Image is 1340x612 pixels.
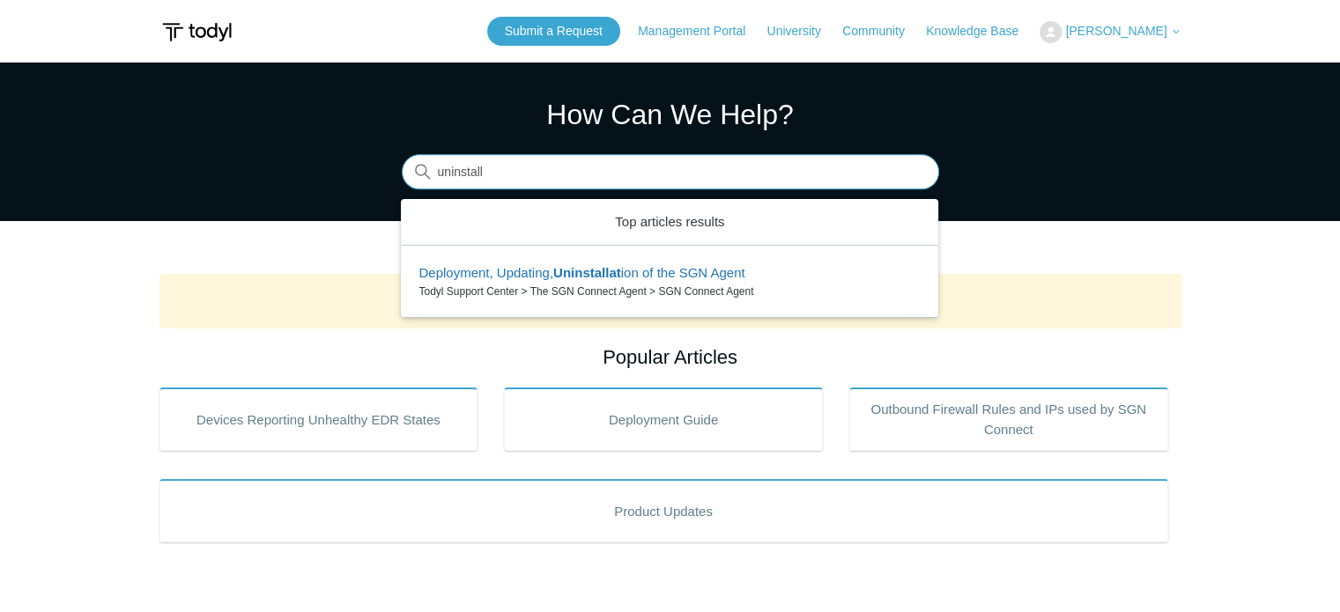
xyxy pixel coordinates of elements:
[159,479,1168,542] a: Product Updates
[159,387,478,451] a: Devices Reporting Unhealthy EDR States
[1065,24,1166,38] span: [PERSON_NAME]
[402,155,939,190] input: Search
[766,22,838,41] a: University
[418,284,921,299] zd-autocomplete-breadcrumbs-multibrand: Todyl Support Center > The SGN Connect Agent > SGN Connect Agent
[159,343,1181,372] h2: Popular Articles
[849,387,1168,451] a: Outbound Firewall Rules and IPs used by SGN Connect
[926,22,1036,41] a: Knowledge Base
[504,387,823,451] a: Deployment Guide
[842,22,922,41] a: Community
[553,265,621,280] em: Uninstallat
[401,199,938,247] zd-autocomplete-header: Top articles results
[638,22,763,41] a: Management Portal
[487,17,620,46] a: Submit a Request
[402,93,939,136] h1: How Can We Help?
[1040,21,1181,43] button: [PERSON_NAME]
[418,265,744,284] zd-autocomplete-title-multibrand: Suggested result 1 Deployment, Updating, Uninstallation of the SGN Agent
[159,16,234,48] img: Todyl Support Center Help Center home page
